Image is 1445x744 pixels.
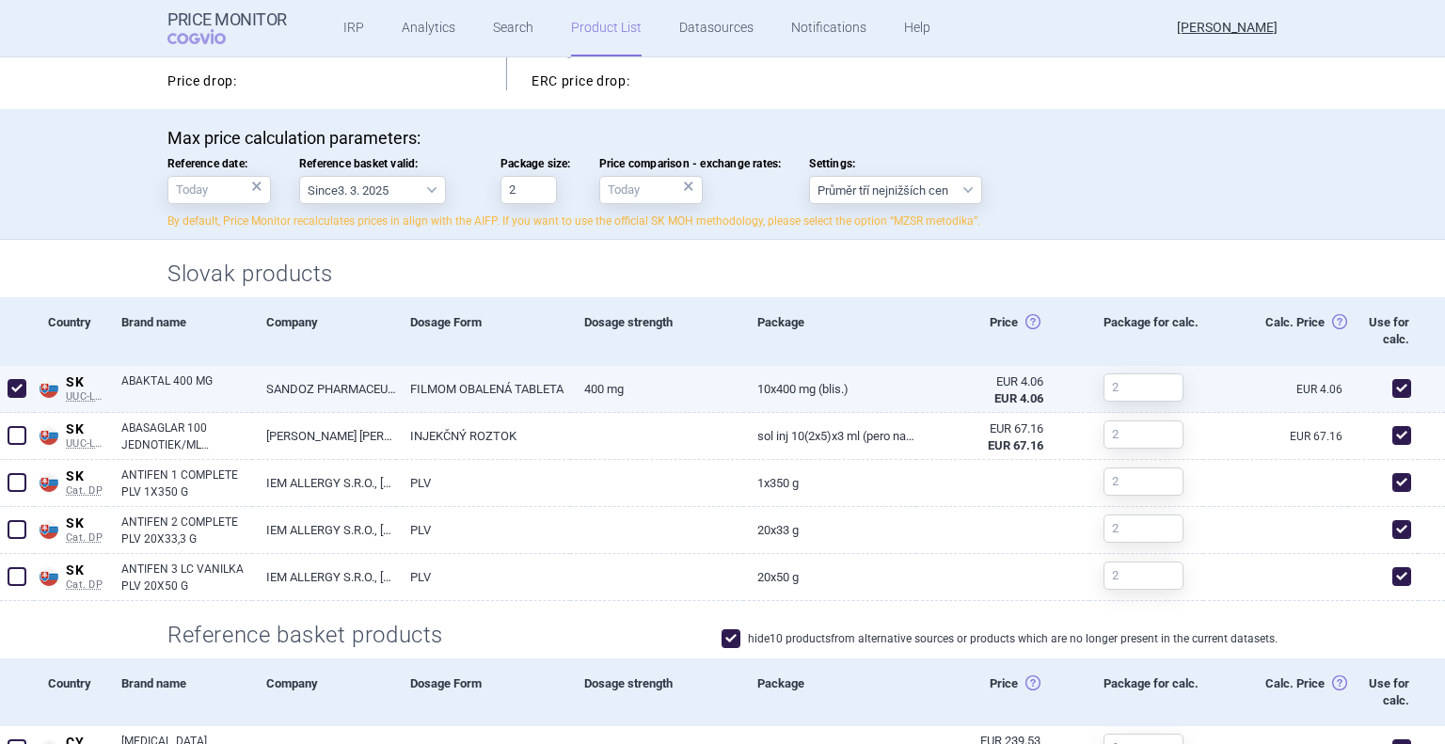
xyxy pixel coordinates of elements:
a: Price MonitorCOGVIO [167,10,287,46]
div: Price [916,658,1089,726]
div: Country [34,658,107,726]
span: SK [66,468,107,485]
span: Cat. DP [66,484,107,498]
span: COGVIO [167,29,252,44]
a: sol inj 10(2x5)x3 ml (pero napl.skl.- KwikPen-1-80 inj.[PERSON_NAME].-multibal.) [743,413,916,459]
a: ANTIFEN 3 LC VANILKA PLV 20X50 G [121,561,252,594]
div: Use for calc. [1347,297,1419,365]
input: 2 [1104,514,1183,543]
div: EUR 4.06 [930,373,1043,390]
label: hide 10 products from alternative sources or products which are no longer present in the current ... [722,629,1278,648]
a: EUR 67.16 [1290,431,1348,442]
div: Calc. Price [1203,658,1348,726]
a: 1x350 g [743,460,916,506]
span: UUC-LP B [66,437,107,451]
div: Package [743,297,916,365]
div: Company [252,297,397,365]
a: PLV [396,460,569,506]
a: PLV [396,507,569,553]
p: By default, Price Monitor recalculates prices in align with the AIFP. If you want to use the offi... [167,214,1278,230]
div: × [251,176,262,197]
a: SKSKCat. DP [34,465,107,498]
input: Package size: [500,176,557,204]
input: Reference date:× [167,176,271,204]
div: Country [34,297,107,365]
a: SANDOZ PHARMACEUTICALS D.D. [252,366,397,412]
input: 2 [1104,373,1183,402]
span: Price comparison - exchange rates: [599,157,782,170]
a: INJEKČNÝ ROZTOK [396,413,569,459]
span: Reference date: [167,157,271,170]
a: IEM ALLERGY S.R.O., [STREET_ADDRESS] [252,507,397,553]
div: × [683,176,694,197]
a: ABASAGLAR 100 JEDNOTIEK/ML KWIKPEN INJEKČNÝ ROZTOK V NAPLNENOM PERE [121,419,252,453]
span: Reference basket valid: [299,157,472,170]
a: ANTIFEN 1 COMPLETE PLV 1X350 G [121,467,252,500]
a: SKSKCat. DP [34,512,107,545]
img: Slovakia [40,520,58,539]
span: UUC-LP B [66,390,107,404]
span: Cat. DP [66,578,107,592]
strong: Price drop: [167,73,237,90]
a: SKSKCat. DP [34,559,107,592]
span: Cat. DP [66,531,107,545]
div: Package for calc. [1089,658,1202,726]
div: Dosage Form [396,658,569,726]
div: Package for calc. [1089,297,1202,365]
abbr: Ex-Factory bez DPH zo zdroja [930,420,1043,454]
a: SKSKUUC-LP B [34,418,107,451]
a: IEM ALLERGY S.R.O., [STREET_ADDRESS] [252,460,397,506]
span: SK [66,421,107,438]
strong: ERC price drop: [532,73,630,90]
span: SK [66,562,107,579]
h2: Reference basket products [167,620,458,651]
input: Price comparison - exchange rates:× [599,176,703,204]
img: Slovakia [40,567,58,586]
div: Use for calc. [1347,658,1419,726]
select: Settings: [809,176,982,204]
a: 400 mg [570,366,743,412]
a: FILMOM OBALENÁ TABLETA [396,366,569,412]
strong: EUR 67.16 [988,438,1043,452]
div: Dosage Form [396,297,569,365]
img: Slovakia [40,379,58,398]
a: PLV [396,554,569,600]
input: 2 [1104,420,1183,449]
div: Calc. Price [1203,297,1348,365]
div: Price [916,297,1089,365]
strong: EUR 4.06 [994,391,1043,405]
strong: Price Monitor [167,10,287,29]
div: EUR 67.16 [930,420,1043,437]
a: EUR 4.06 [1296,384,1348,395]
abbr: Ex-Factory bez DPH zo zdroja [930,373,1043,407]
div: Company [252,658,397,726]
input: 2 [1104,467,1183,496]
img: Slovakia [40,426,58,445]
span: SK [66,374,107,391]
h2: Slovak products [167,259,1278,290]
a: IEM ALLERGY S.R.O., [STREET_ADDRESS] [252,554,397,600]
span: Package size: [500,157,571,170]
img: Slovakia [40,473,58,492]
span: SK [66,515,107,532]
div: Dosage strength [570,658,743,726]
div: Brand name [107,658,252,726]
div: Brand name [107,297,252,365]
select: Reference basket valid: [299,176,446,204]
a: 20x33 g [743,507,916,553]
a: 20x50 g [743,554,916,600]
input: 2 [1104,562,1183,590]
a: [PERSON_NAME] [PERSON_NAME] NEDERLAND B.V. [252,413,397,459]
p: Max price calculation parameters: [167,128,1278,149]
div: Dosage strength [570,297,743,365]
a: ABAKTAL 400 MG [121,372,252,406]
a: ANTIFEN 2 COMPLETE PLV 20X33,3 G [121,514,252,547]
span: Settings: [809,157,982,170]
div: Package [743,658,916,726]
a: SKSKUUC-LP B [34,371,107,404]
a: 10x400 mg (blis.) [743,366,916,412]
